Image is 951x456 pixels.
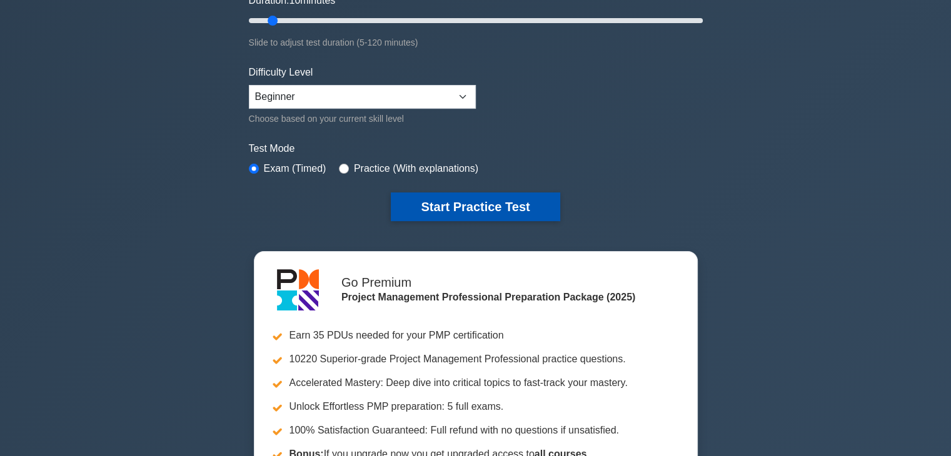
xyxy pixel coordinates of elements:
[391,192,560,221] button: Start Practice Test
[249,65,313,80] label: Difficulty Level
[249,141,703,156] label: Test Mode
[249,35,703,50] div: Slide to adjust test duration (5-120 minutes)
[354,161,478,176] label: Practice (With explanations)
[264,161,326,176] label: Exam (Timed)
[249,111,476,126] div: Choose based on your current skill level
